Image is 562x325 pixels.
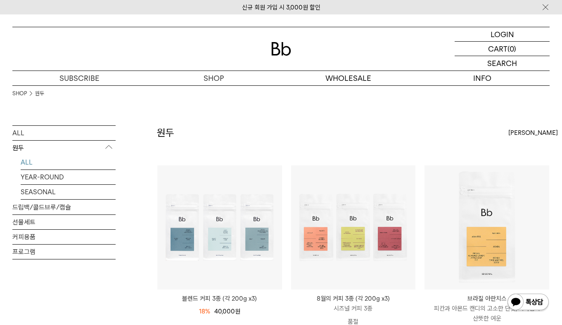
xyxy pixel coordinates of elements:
[291,294,416,304] p: 8월의 커피 3종 (각 200g x3)
[214,308,240,315] span: 40,000
[21,170,116,184] a: YEAR-ROUND
[35,89,44,98] a: 원두
[21,185,116,199] a: SEASONAL
[424,304,549,323] p: 피칸과 아몬드 캔디의 고소한 단맛, 사과칩의 산뜻한 여운
[507,293,550,313] img: 카카오톡 채널 1:1 채팅 버튼
[291,304,416,313] p: 시즈널 커피 3종
[12,200,116,214] a: 드립백/콜드브루/캡슐
[291,165,416,290] img: 8월의 커피 3종 (각 200g x3)
[424,165,549,290] img: 브라질 아란치스
[157,294,282,304] a: 블렌드 커피 3종 (각 200g x3)
[147,71,281,85] a: SHOP
[424,294,549,304] p: 브라질 아란치스
[235,308,240,315] span: 원
[455,42,550,56] a: CART (0)
[12,230,116,244] a: 커피용품
[12,245,116,259] a: 프로그램
[424,294,549,323] a: 브라질 아란치스 피칸과 아몬드 캔디의 고소한 단맛, 사과칩의 산뜻한 여운
[12,71,147,85] a: SUBSCRIBE
[491,27,514,41] p: LOGIN
[12,215,116,229] a: 선물세트
[21,155,116,170] a: ALL
[281,71,415,85] p: WHOLESALE
[291,294,416,313] a: 8월의 커피 3종 (각 200g x3) 시즈널 커피 3종
[242,4,320,11] a: 신규 회원 가입 시 3,000원 할인
[507,42,516,56] p: (0)
[12,89,27,98] a: SHOP
[12,141,116,155] p: 원두
[271,42,291,56] img: 로고
[488,42,507,56] p: CART
[157,126,174,140] h2: 원두
[12,126,116,140] a: ALL
[415,71,550,85] p: INFO
[157,165,282,290] img: 블렌드 커피 3종 (각 200g x3)
[455,27,550,42] a: LOGIN
[487,56,517,71] p: SEARCH
[199,306,210,316] div: 18%
[508,128,558,138] span: [PERSON_NAME]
